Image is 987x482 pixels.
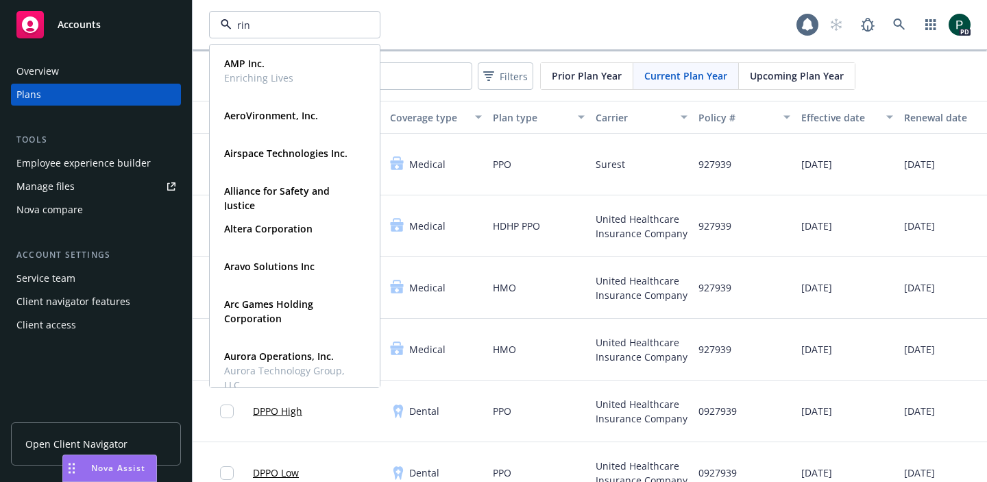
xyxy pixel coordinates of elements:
span: Aurora Technology Group, LLC [224,363,363,392]
button: Filters [478,62,533,90]
button: Plan type [487,101,590,134]
div: Nova compare [16,199,83,221]
strong: Alliance for Safety and Justice [224,184,330,212]
span: HDHP PPO [493,219,540,233]
input: Toggle Row Selected [220,466,234,480]
a: DPPO High [253,404,302,418]
span: Dental [409,466,439,480]
strong: Altera Corporation [224,222,313,235]
a: Plans [11,84,181,106]
span: 927939 [698,157,731,171]
a: Switch app [917,11,945,38]
span: Filters [480,67,531,86]
div: Renewal date [904,110,981,125]
div: Plan type [493,110,570,125]
button: Policy # [693,101,796,134]
span: [DATE] [801,280,832,295]
span: Medical [409,219,446,233]
input: Toggle Row Selected [220,405,234,418]
span: United Healthcare Insurance Company [596,397,687,426]
div: Service team [16,267,75,289]
span: Upcoming Plan Year [750,69,844,83]
div: Tools [11,133,181,147]
span: Current Plan Year [644,69,727,83]
strong: Arc Games Holding Corporation [224,298,313,325]
div: Carrier [596,110,672,125]
span: 0927939 [698,404,737,418]
div: Client access [16,314,76,336]
span: 927939 [698,342,731,357]
span: [DATE] [801,466,832,480]
span: Surest [596,157,625,171]
a: Client access [11,314,181,336]
strong: Aurora Operations, Inc. [224,350,334,363]
div: Employee experience builder [16,152,151,174]
span: [DATE] [904,342,935,357]
input: Filter by keyword [232,18,352,32]
a: Client navigator features [11,291,181,313]
a: Accounts [11,5,181,44]
span: Dental [409,404,439,418]
img: photo [949,14,971,36]
a: Nova compare [11,199,181,221]
span: [DATE] [904,219,935,233]
strong: Aravo Solutions Inc [224,260,315,273]
span: [DATE] [801,342,832,357]
div: Coverage type [390,110,467,125]
span: PPO [493,466,511,480]
a: Service team [11,267,181,289]
span: Medical [409,280,446,295]
a: Overview [11,60,181,82]
a: Search [886,11,913,38]
div: Policy # [698,110,775,125]
div: Effective date [801,110,878,125]
span: [DATE] [904,280,935,295]
a: Employee experience builder [11,152,181,174]
button: Effective date [796,101,899,134]
span: Medical [409,342,446,357]
button: Nova Assist [62,455,157,482]
div: Drag to move [63,455,80,481]
strong: AMP Inc. [224,57,265,70]
span: Accounts [58,19,101,30]
span: 927939 [698,219,731,233]
span: [DATE] [801,219,832,233]
span: Nova Assist [91,462,145,474]
span: United Healthcare Insurance Company [596,274,687,302]
a: Manage files [11,176,181,197]
span: Prior Plan Year [552,69,622,83]
span: Open Client Navigator [25,437,127,451]
div: Account settings [11,248,181,262]
span: Filters [500,69,528,84]
a: DPPO Low [253,466,299,480]
span: United Healthcare Insurance Company [596,335,687,364]
a: Report a Bug [854,11,881,38]
a: Start snowing [822,11,850,38]
button: Coverage type [385,101,487,134]
span: [DATE] [904,404,935,418]
span: PPO [493,157,511,171]
span: HMO [493,342,516,357]
span: Medical [409,157,446,171]
strong: Airspace Technologies Inc. [224,147,348,160]
div: Client navigator features [16,291,130,313]
button: Carrier [590,101,693,134]
span: [DATE] [801,157,832,171]
div: Plans [16,84,41,106]
span: [DATE] [904,157,935,171]
span: 927939 [698,280,731,295]
span: PPO [493,404,511,418]
div: Manage files [16,176,75,197]
span: 0927939 [698,466,737,480]
span: [DATE] [904,466,935,480]
span: United Healthcare Insurance Company [596,212,687,241]
div: Overview [16,60,59,82]
strong: AeroVironment, Inc. [224,109,318,122]
span: Enriching Lives [224,71,293,85]
span: [DATE] [801,404,832,418]
span: HMO [493,280,516,295]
